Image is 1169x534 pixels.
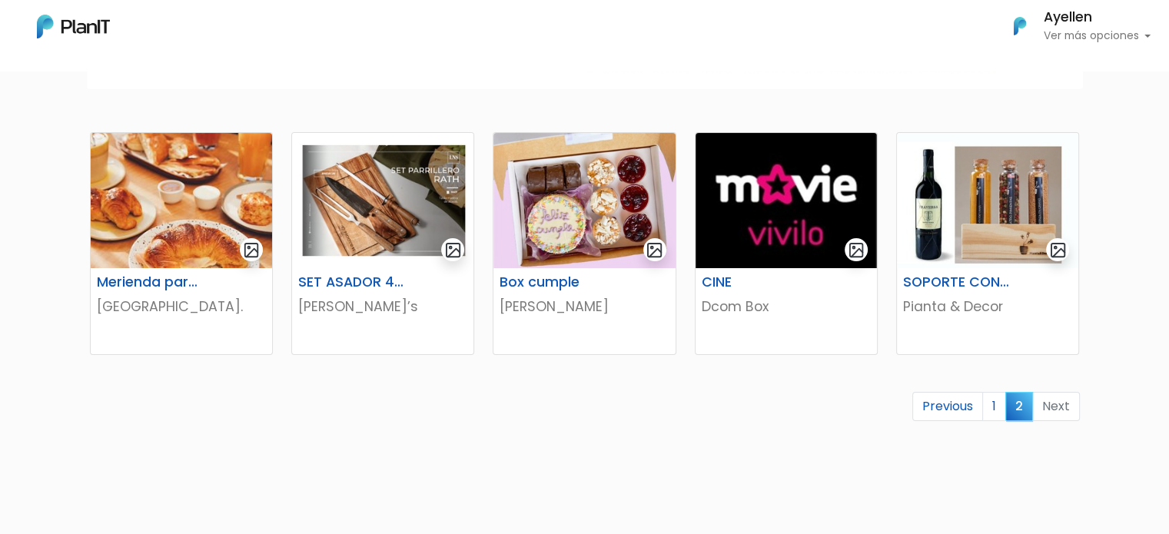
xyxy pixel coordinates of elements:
p: [PERSON_NAME] [500,297,669,317]
h6: Ayellen [1043,11,1151,25]
img: gallery-light [848,241,865,259]
a: gallery-light SET ASADOR 4 PIEZAS [PERSON_NAME]’s [291,132,474,355]
img: gallery-light [1049,241,1067,259]
img: thumb_thumb_moviecenter_logo.jpeg [696,133,877,268]
h6: SET ASADOR 4 PIEZAS [289,274,414,290]
a: gallery-light Box cumple [PERSON_NAME] [493,132,676,355]
img: PlanIt Logo [37,15,110,38]
a: gallery-light SOPORTE CON ESPECIAS + VINO Pianta & Decor [896,132,1079,355]
img: thumb_WhatsApp_Image_2022-11-22_at_16.35.06.jpeg [897,133,1078,268]
p: Dcom Box [702,297,871,317]
img: gallery-light [646,241,663,259]
p: Ver más opciones [1043,31,1151,41]
p: [PERSON_NAME]’s [298,297,467,317]
h6: CINE [692,274,818,290]
img: gallery-light [243,241,261,259]
div: ¿Necesitás ayuda? [79,15,221,45]
img: PlanIt Logo [1003,9,1037,43]
button: PlanIt Logo Ayellen Ver más opciones [994,6,1151,46]
span: 2 [1005,392,1033,420]
h6: Merienda para 2 Dúo Dulce [88,274,213,290]
a: 1 [982,392,1006,421]
img: gallery-light [444,241,462,259]
p: [GEOGRAPHIC_DATA]. [97,297,266,317]
a: Previous [912,392,983,421]
img: thumb_Captura_de_pantalla_2023-09-04_150511.jpg [493,133,675,268]
a: gallery-light Merienda para 2 Dúo Dulce [GEOGRAPHIC_DATA]. [90,132,273,355]
h6: SOPORTE CON ESPECIAS + VINO [894,274,1019,290]
h6: Box cumple [490,274,616,290]
p: Pianta & Decor [903,297,1072,317]
a: gallery-light CINE Dcom Box [695,132,878,355]
img: thumb_WhatsApp_Image_2024-05-14_at_10.28.08.jpeg [91,133,272,268]
img: thumb_image__copia___copia___copia___copia___copia___copia___copia___copia___copia_-Photoroom__9_... [292,133,473,268]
